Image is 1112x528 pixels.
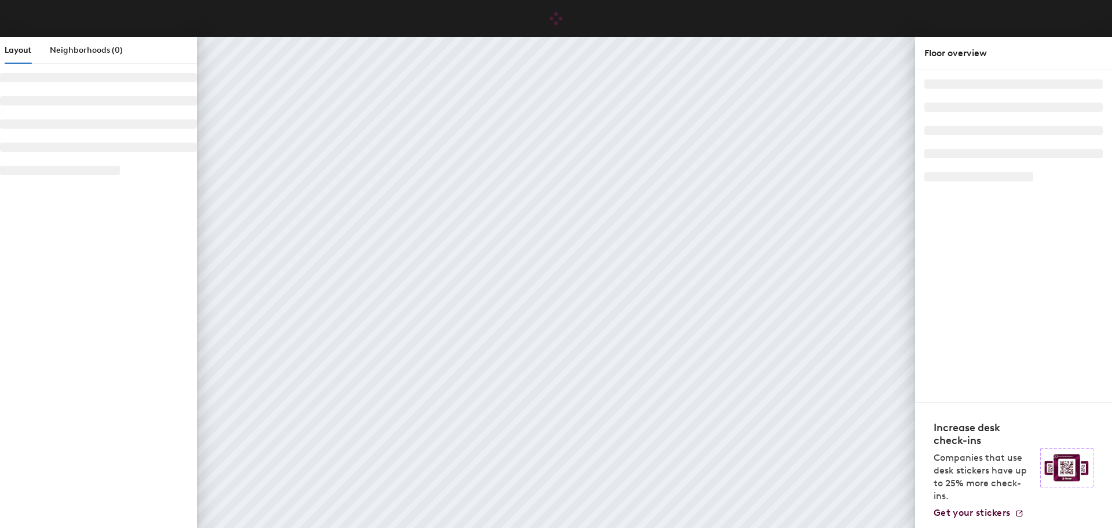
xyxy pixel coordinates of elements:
h4: Increase desk check-ins [934,421,1033,447]
span: Layout [5,45,31,55]
p: Companies that use desk stickers have up to 25% more check-ins. [934,451,1033,502]
div: Floor overview [924,46,1103,60]
a: Get your stickers [934,507,1024,519]
span: Get your stickers [934,507,1010,518]
img: Sticker logo [1040,448,1093,487]
span: Neighborhoods (0) [50,45,123,55]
